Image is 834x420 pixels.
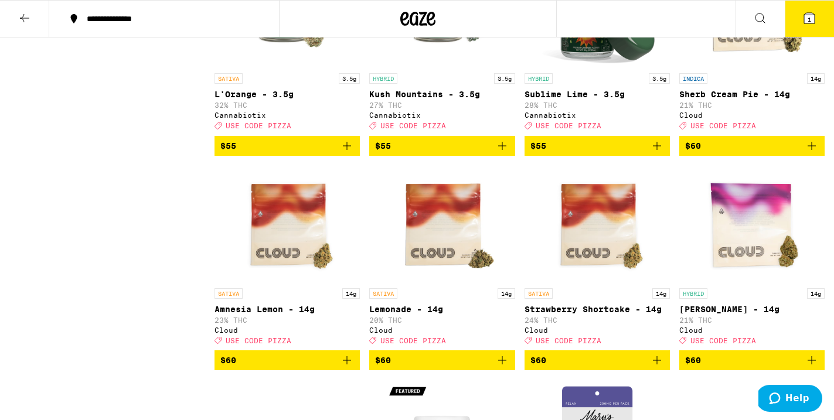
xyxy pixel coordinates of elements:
span: $55 [220,141,236,151]
span: USE CODE PIZZA [536,337,601,344]
span: $60 [375,356,391,365]
span: USE CODE PIZZA [536,122,601,130]
p: Sherb Cream Pie - 14g [679,90,825,99]
span: $60 [220,356,236,365]
p: 27% THC [369,101,515,109]
span: $55 [375,141,391,151]
p: SATIVA [525,288,553,299]
p: Kush Mountains - 3.5g [369,90,515,99]
span: USE CODE PIZZA [226,122,291,130]
p: 14g [342,288,360,299]
span: USE CODE PIZZA [690,122,756,130]
p: HYBRID [679,288,707,299]
p: Amnesia Lemon - 14g [215,305,360,314]
span: 1 [808,16,811,23]
div: Cloud [525,326,670,334]
span: $60 [685,356,701,365]
button: Add to bag [215,136,360,156]
p: 24% THC [525,316,670,324]
p: 23% THC [215,316,360,324]
p: 20% THC [369,316,515,324]
button: Add to bag [525,136,670,156]
button: Add to bag [679,350,825,370]
span: USE CODE PIZZA [690,337,756,344]
p: HYBRID [525,73,553,84]
iframe: Opens a widget where you can find more information [758,385,822,414]
img: Cloud - Amnesia Lemon - 14g [229,165,346,282]
p: SATIVA [369,288,397,299]
p: 14g [498,288,515,299]
img: Cloud - Runtz - 14g [693,165,811,282]
span: USE CODE PIZZA [380,337,446,344]
p: 21% THC [679,101,825,109]
div: Cannabiotix [369,111,515,119]
img: Cloud - Lemonade - 14g [383,165,501,282]
p: HYBRID [369,73,397,84]
a: Open page for Runtz - 14g from Cloud [679,165,825,350]
div: Cannabiotix [215,111,360,119]
p: INDICA [679,73,707,84]
button: Add to bag [525,350,670,370]
p: SATIVA [215,73,243,84]
p: L'Orange - 3.5g [215,90,360,99]
p: 28% THC [525,101,670,109]
div: Cloud [215,326,360,334]
button: Add to bag [679,136,825,156]
p: 14g [807,73,825,84]
button: Add to bag [369,350,515,370]
div: Cloud [679,326,825,334]
div: Cannabiotix [525,111,670,119]
div: Cloud [679,111,825,119]
p: 14g [807,288,825,299]
p: 3.5g [649,73,670,84]
p: Strawberry Shortcake - 14g [525,305,670,314]
p: 21% THC [679,316,825,324]
p: SATIVA [215,288,243,299]
span: $60 [685,141,701,151]
span: $55 [530,141,546,151]
a: Open page for Amnesia Lemon - 14g from Cloud [215,165,360,350]
p: 14g [652,288,670,299]
span: USE CODE PIZZA [380,122,446,130]
span: USE CODE PIZZA [226,337,291,344]
p: [PERSON_NAME] - 14g [679,305,825,314]
div: Cloud [369,326,515,334]
button: Add to bag [215,350,360,370]
p: 32% THC [215,101,360,109]
button: Add to bag [369,136,515,156]
p: 3.5g [494,73,515,84]
p: 3.5g [339,73,360,84]
button: 1 [785,1,834,37]
p: Sublime Lime - 3.5g [525,90,670,99]
span: $60 [530,356,546,365]
p: Lemonade - 14g [369,305,515,314]
a: Open page for Strawberry Shortcake - 14g from Cloud [525,165,670,350]
img: Cloud - Strawberry Shortcake - 14g [539,165,656,282]
a: Open page for Lemonade - 14g from Cloud [369,165,515,350]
